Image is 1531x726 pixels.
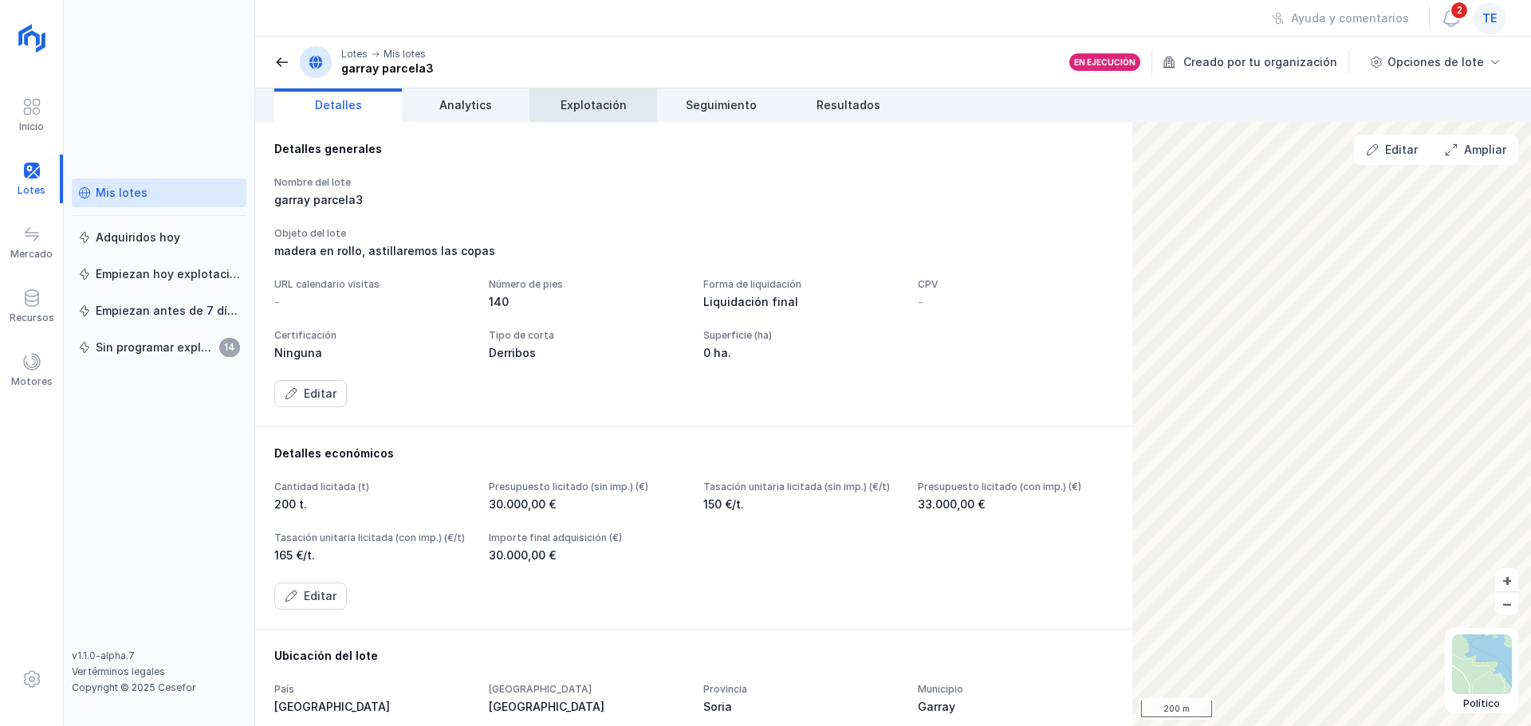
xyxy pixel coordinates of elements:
span: Resultados [817,97,880,113]
div: Ubicación del lote [274,648,1113,664]
div: Mis lotes [384,48,426,61]
div: Recursos [10,312,54,324]
img: political.webp [1452,634,1512,694]
div: [GEOGRAPHIC_DATA] [489,699,684,715]
a: Sin programar explotación14 [72,333,246,362]
button: + [1495,568,1518,591]
div: Copyright © 2025 Cesefor [72,681,246,694]
div: País [274,683,470,696]
div: Nombre del lote [274,176,470,189]
div: [GEOGRAPHIC_DATA] [489,683,684,696]
div: Liquidación final [703,294,899,310]
div: garray parcela3 [341,61,434,77]
div: 165 €/t. [274,547,470,563]
div: Presupuesto licitado (con imp.) (€) [918,481,1113,493]
div: Opciones de lote [1387,54,1484,70]
div: Motores [11,375,53,388]
div: Detalles generales [274,141,1113,157]
a: Detalles [274,88,402,122]
div: Número de pies [489,278,684,291]
button: Ayuda y comentarios [1261,5,1419,32]
div: Municipio [918,683,1113,696]
a: Empiezan antes de 7 días [72,296,246,325]
a: Seguimiento [657,88,785,122]
div: Soria [703,699,899,715]
div: Cantidad licitada (t) [274,481,470,493]
span: Detalles [315,97,362,113]
span: 14 [219,338,240,357]
div: Creado por tu organización [1163,50,1352,74]
a: Adquiridos hoy [72,223,246,252]
div: Forma de liquidación [703,278,899,291]
button: – [1495,592,1518,615]
div: - [274,294,280,310]
span: Seguimiento [686,97,757,113]
div: Ampliar [1464,142,1506,158]
span: 2 [1450,1,1469,20]
span: te [1482,10,1497,26]
a: Resultados [785,88,912,122]
div: 140 [489,294,684,310]
div: Editar [304,386,337,402]
div: Presupuesto licitado (sin imp.) (€) [489,481,684,493]
div: 30.000,00 € [489,547,684,563]
img: logoRight.svg [12,18,52,58]
div: Editar [1385,142,1418,158]
div: Provincia [703,683,899,696]
div: Derribos [489,345,684,361]
div: - [918,294,923,310]
div: Tasación unitaria licitada (sin imp.) (€/t) [703,481,899,493]
div: Garray [918,699,1113,715]
div: [GEOGRAPHIC_DATA] [274,699,470,715]
div: v1.1.0-alpha.7 [72,649,246,662]
div: Ayuda y comentarios [1291,10,1409,26]
div: Mercado [10,248,53,261]
div: Lotes [341,48,368,61]
div: Adquiridos hoy [96,230,180,245]
div: Importe final adquisición (€) [489,532,684,544]
div: 30.000,00 € [489,496,684,512]
div: 200 t. [274,496,470,512]
div: Tasación unitaria licitada (con imp.) (€/t) [274,532,470,544]
div: CPV [918,278,1113,291]
span: Analytics [439,97,492,113]
div: Sin programar explotación [96,339,214,355]
button: Editar [274,380,347,407]
div: garray parcela3 [274,192,470,208]
div: 33.000,00 € [918,496,1113,512]
div: Político [1452,697,1512,710]
div: Empiezan hoy explotación [96,266,240,282]
div: Objeto del lote [274,227,1113,240]
div: Certificación [274,329,470,342]
div: Editar [304,588,337,604]
button: Ampliar [1435,136,1517,163]
a: Mis lotes [72,179,246,207]
div: madera en rollo, astillaremos las copas [274,243,1113,259]
div: 150 €/t. [703,496,899,512]
div: Empiezan antes de 7 días [96,303,240,319]
a: Empiezan hoy explotación [72,260,246,288]
div: Detalles económicos [274,445,1113,461]
a: Ver términos legales [72,665,165,677]
div: Tipo de corta [489,329,684,342]
span: Explotación [561,97,627,113]
button: Editar [1356,136,1428,163]
div: Superficie (ha) [703,329,899,342]
a: Analytics [402,88,529,122]
div: 0 ha. [703,345,899,361]
div: URL calendario visitas [274,278,470,291]
div: Mis lotes [96,185,148,201]
div: Inicio [19,120,44,133]
a: Explotación [529,88,657,122]
div: En ejecución [1074,57,1135,68]
div: Ninguna [274,345,470,361]
button: Editar [274,583,347,610]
